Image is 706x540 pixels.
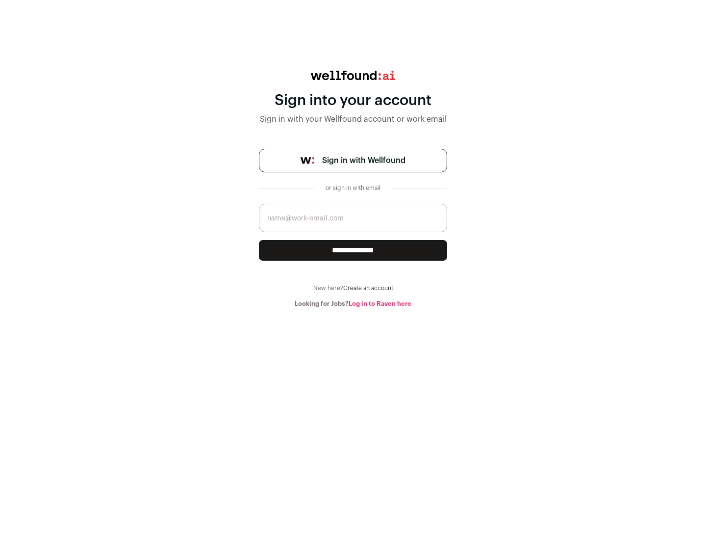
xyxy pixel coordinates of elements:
[343,285,393,291] a: Create an account
[259,284,447,292] div: New here?
[259,149,447,172] a: Sign in with Wellfound
[259,204,447,232] input: name@work-email.com
[259,113,447,125] div: Sign in with your Wellfound account or work email
[322,184,384,192] div: or sign in with email
[322,155,405,166] span: Sign in with Wellfound
[311,71,395,80] img: wellfound:ai
[259,300,447,308] div: Looking for Jobs?
[259,92,447,109] div: Sign into your account
[301,157,314,164] img: wellfound-symbol-flush-black-fb3c872781a75f747ccb3a119075da62bfe97bd399995f84a933054e44a575c4.png
[349,300,411,307] a: Log in to Raven here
